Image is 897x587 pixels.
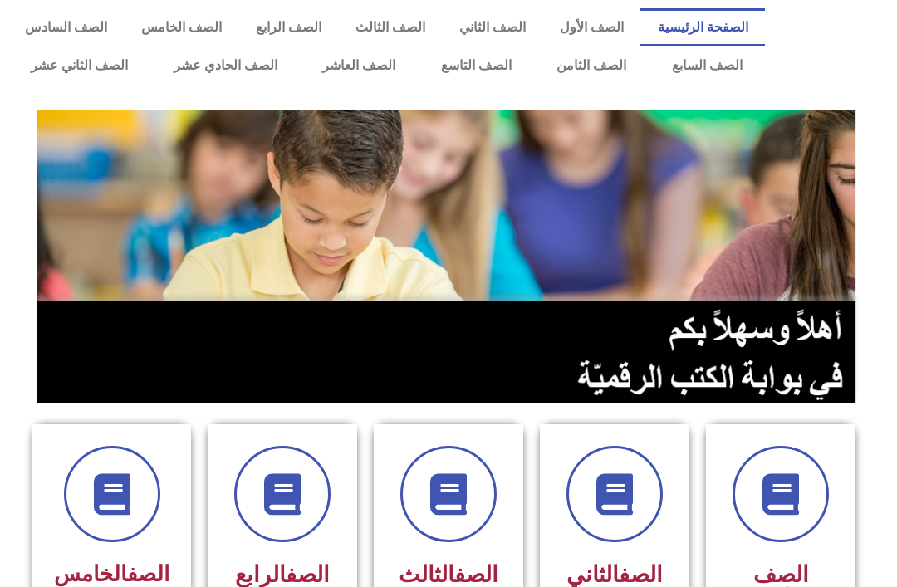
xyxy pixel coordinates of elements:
a: الصف الرابع [239,8,339,46]
a: الصف الحادي عشر [150,46,300,85]
a: الصف الثاني عشر [8,46,151,85]
a: الصف الثاني [442,8,542,46]
a: الصف السادس [8,8,125,46]
a: الصف السابع [649,46,765,85]
a: الصف الثالث [339,8,443,46]
a: الصف الأول [542,8,640,46]
span: الخامس [54,561,169,586]
a: الصفحة الرئيسية [640,8,765,46]
a: الصف [127,561,169,586]
a: الصف العاشر [300,46,419,85]
a: الصف الخامس [125,8,239,46]
a: الصف الثامن [534,46,649,85]
a: الصف التاسع [418,46,534,85]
